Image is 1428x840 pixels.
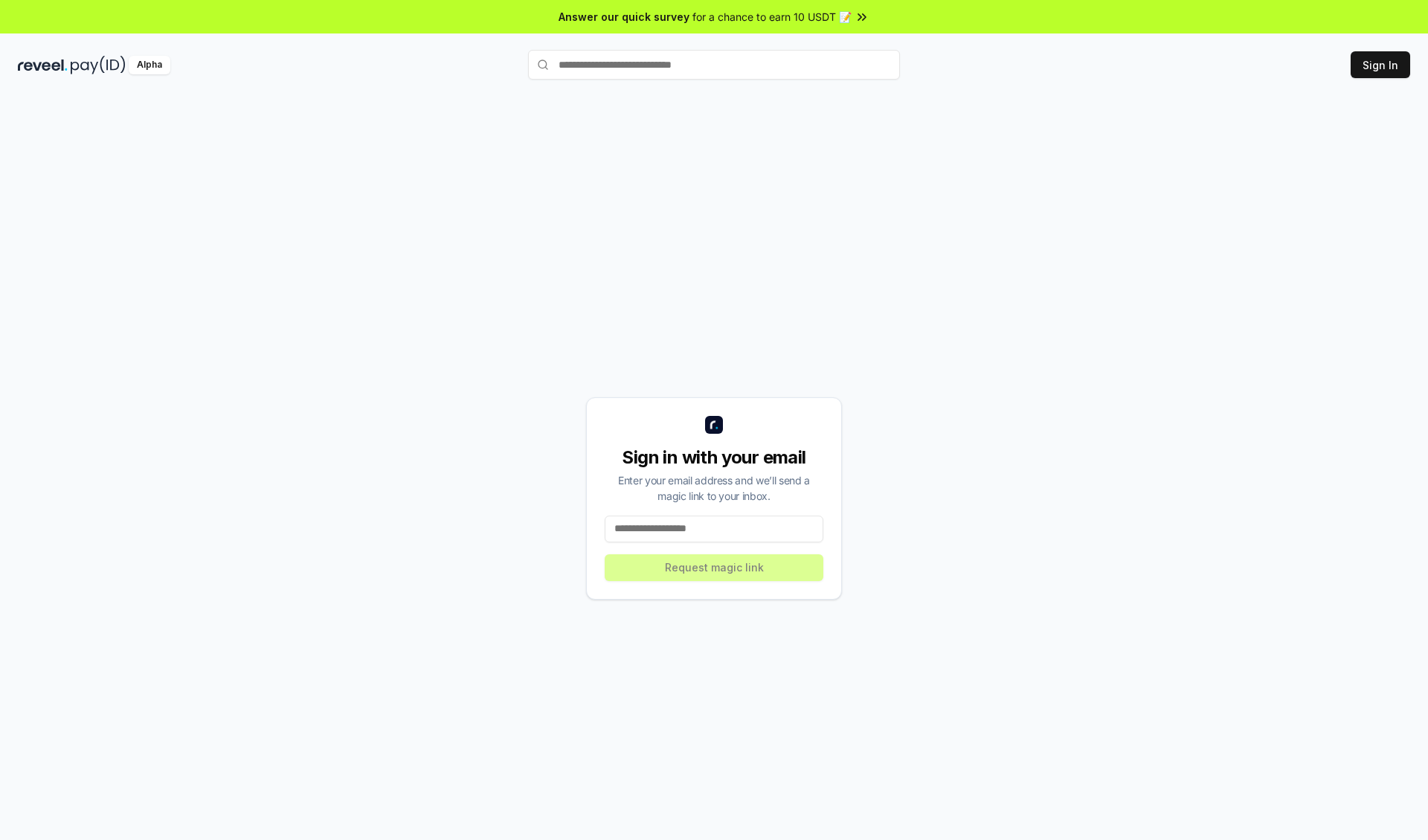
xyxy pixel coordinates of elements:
img: logo_small [705,416,723,434]
button: Sign In [1351,51,1410,78]
div: Alpha [129,56,170,74]
span: Answer our quick survey [559,9,689,25]
div: Enter your email address and we’ll send a magic link to your inbox. [605,472,823,504]
img: pay_id [71,56,126,74]
img: reveel_dark [18,56,68,74]
span: for a chance to earn 10 USDT 📝 [692,9,852,25]
div: Sign in with your email [605,446,823,469]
